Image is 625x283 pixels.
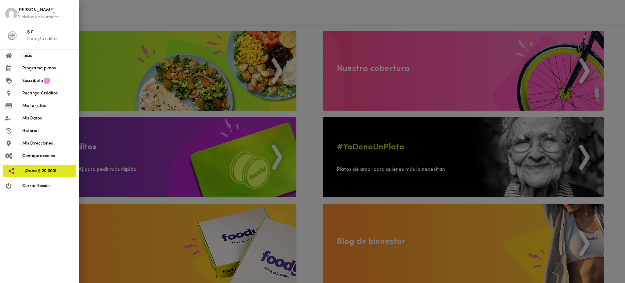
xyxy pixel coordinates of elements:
span: Configuraciones [22,153,74,159]
span: ¡Gana $ 20.000! [25,168,71,174]
iframe: Messagebird Livechat Widget [590,248,619,277]
span: Suscríbete [22,78,43,84]
p: FoodyCréditos [27,36,74,42]
span: Inicio [22,53,74,59]
span: [PERSON_NAME] [17,7,74,14]
span: Mis Direcciones [22,140,74,147]
p: 0 platos consumidos [17,14,74,20]
span: $ 0 [27,29,74,36]
span: Recarga Créditos [22,90,74,97]
span: Programa platos [22,65,74,72]
span: Cerrar Sesión [22,183,74,189]
span: Mis tarjetas [22,103,74,109]
span: Mis Datos [22,115,74,122]
span: Historial [22,128,74,134]
img: foody-creditos-black.png [8,31,17,40]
